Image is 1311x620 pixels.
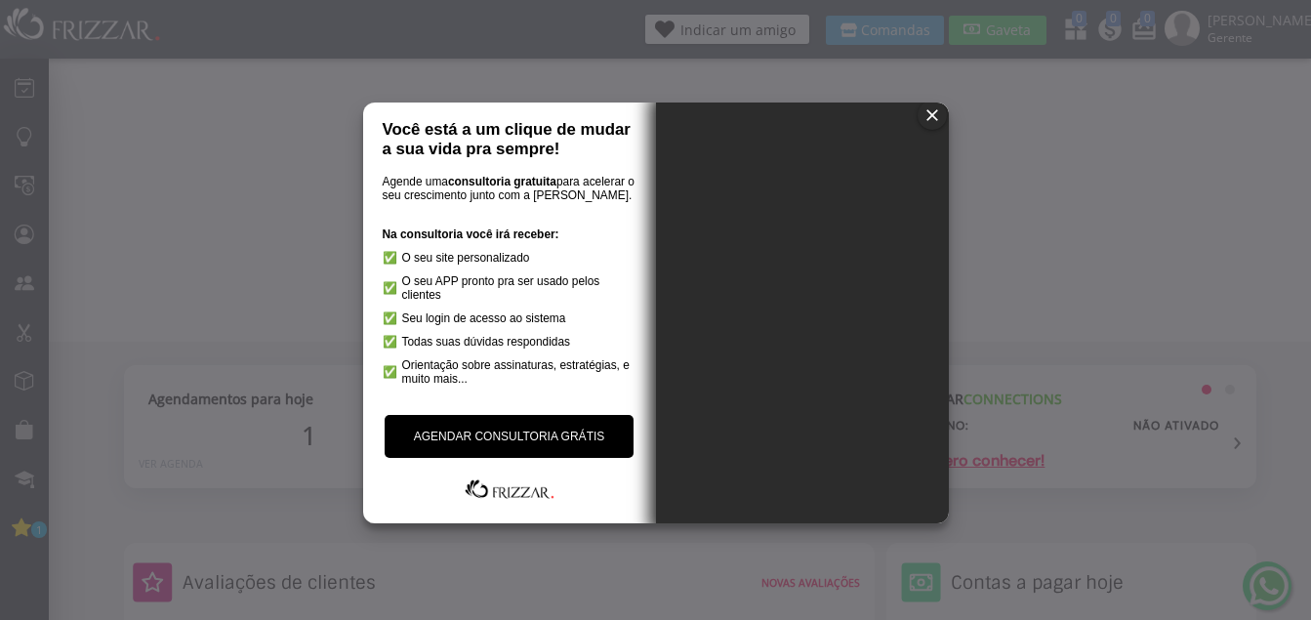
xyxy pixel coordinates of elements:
[383,120,636,159] h1: Você está a um clique de mudar a sua vida pra sempre!
[383,311,636,325] li: Seu login de acesso ao sistema
[383,335,636,349] li: Todas suas dúvidas respondidas
[383,227,559,241] strong: Na consultoria você irá receber:
[448,175,556,188] strong: consultoria gratuita
[383,274,636,302] li: O seu APP pronto pra ser usado pelos clientes
[383,251,636,265] li: O seu site personalizado
[383,358,636,386] li: Orientação sobre assinaturas, estratégias, e muito mais...
[918,101,947,130] button: ui-button
[385,415,635,458] a: AGENDAR CONSULTORIA GRÁTIS
[461,477,558,501] img: Frizzar
[383,175,636,202] p: Agende uma para acelerar o seu crescimento junto com a [PERSON_NAME].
